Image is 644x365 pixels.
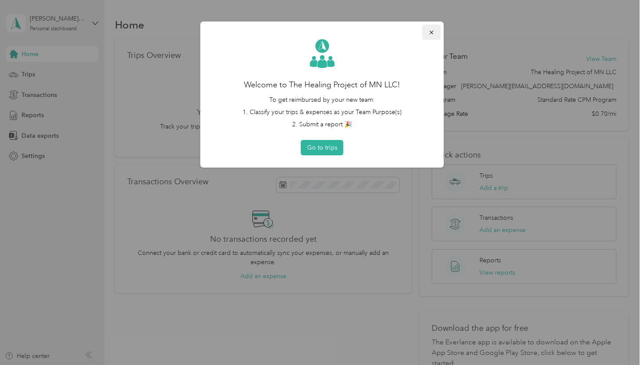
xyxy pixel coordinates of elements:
p: To get reimbursed by your new team: [213,95,432,104]
li: 1. Classify your trips & expenses as your Team Purpose(s) [213,107,432,117]
li: 2. Submit a report 🎉 [213,120,432,129]
h2: Welcome to The Healing Project of MN LLC! [213,79,432,91]
button: Go to trips [301,140,343,155]
iframe: Everlance-gr Chat Button Frame [595,316,644,365]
